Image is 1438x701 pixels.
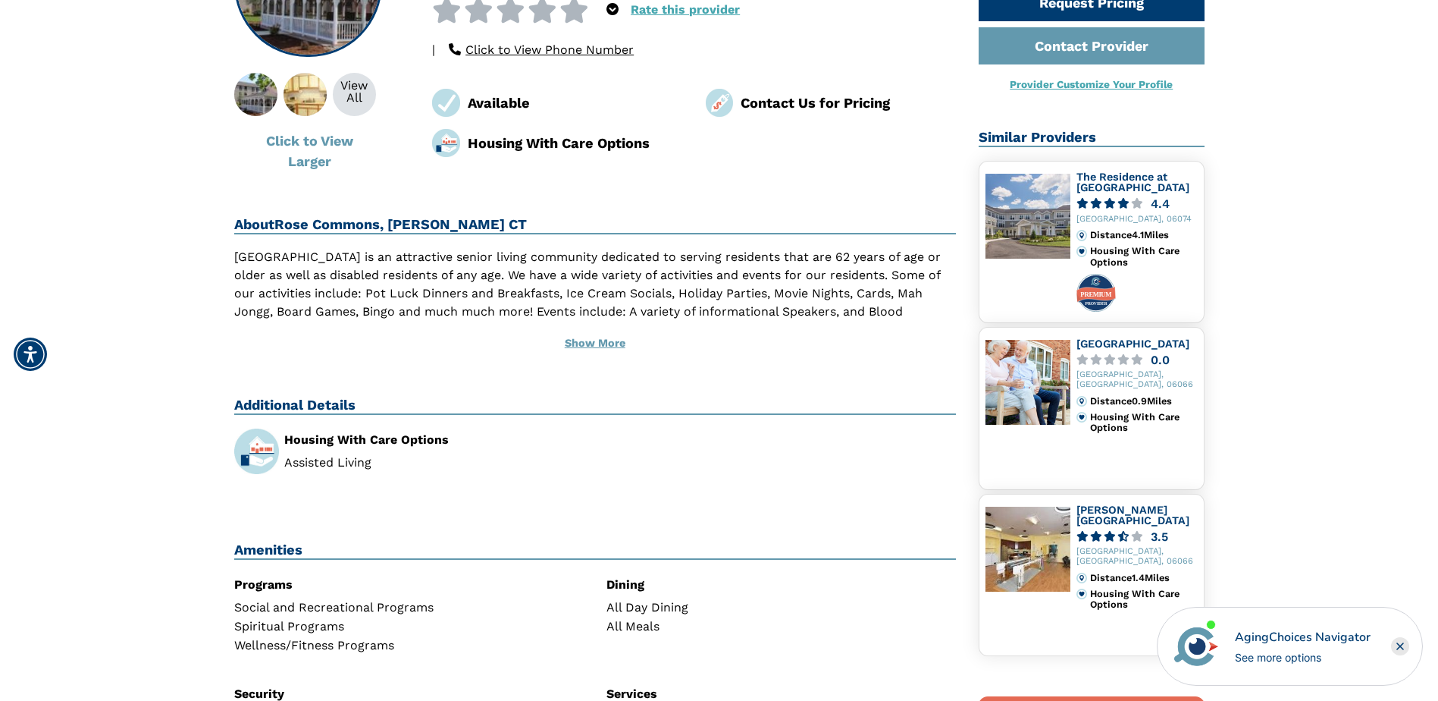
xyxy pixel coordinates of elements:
h2: Additional Details [234,397,957,415]
a: 0.0 [1076,354,1198,366]
div: Programs [234,579,584,591]
a: The Residence at [GEOGRAPHIC_DATA] [1076,171,1189,193]
div: Available [468,93,683,113]
div: Services [606,688,956,700]
a: Rate this provider [631,2,740,17]
div: All Day Dining [606,602,956,614]
div: Contact Us for Pricing [741,93,956,113]
div: View All [333,80,376,104]
img: premium-profile-badge.svg [1076,274,1116,312]
img: Rose Commons, Vernon CT [218,73,294,116]
div: 3.5 [1151,531,1168,542]
div: Accessibility Menu [14,338,47,371]
a: Contact Provider [979,27,1205,64]
div: | [432,41,435,59]
div: All Meals [606,621,956,633]
img: primary.svg [1076,589,1087,599]
button: Click to View Larger [234,122,386,180]
div: Housing With Care Options [284,434,584,446]
a: [PERSON_NAME][GEOGRAPHIC_DATA] [1076,504,1189,527]
li: Assisted Living [284,457,584,469]
h2: About Rose Commons, [PERSON_NAME] CT [234,216,957,234]
a: 4.4 [1076,198,1198,209]
div: Close [1391,637,1409,655]
img: distance.svg [1076,573,1087,583]
img: primary.svg [1076,412,1087,423]
div: [GEOGRAPHIC_DATA], [GEOGRAPHIC_DATA], 06066 [1076,370,1198,390]
img: distance.svg [1076,396,1087,407]
div: Housing With Care Options [1090,246,1197,268]
div: Wellness/Fitness Programs [234,640,584,652]
a: Provider Customize Your Profile [1010,78,1173,90]
button: Show More [234,327,957,360]
img: primary.svg [1076,246,1087,256]
div: Distance 0.9 Miles [1090,396,1197,407]
div: Dining [606,579,956,591]
div: 0.0 [1151,354,1170,366]
div: Security [234,688,584,700]
div: 4.4 [1151,198,1170,209]
div: [GEOGRAPHIC_DATA], [GEOGRAPHIC_DATA], 06066 [1076,547,1198,567]
div: Housing With Care Options [1090,589,1197,611]
div: [GEOGRAPHIC_DATA], 06074 [1076,215,1198,225]
img: distance.svg [1076,230,1087,240]
div: See more options [1235,649,1371,665]
h2: Similar Providers [979,129,1205,147]
div: Social and Recreational Programs [234,602,584,614]
div: AgingChoices Navigator [1235,628,1371,646]
div: Spiritual Programs [234,621,584,633]
div: Distance 4.1 Miles [1090,230,1197,240]
div: Distance 1.4 Miles [1090,573,1197,583]
div: Click to View Phone Number [465,41,634,59]
a: 3.5 [1076,531,1198,542]
a: [GEOGRAPHIC_DATA] [1076,338,1189,350]
img: avatar [1170,621,1222,672]
div: Housing With Care Options [1090,412,1197,434]
img: About Rose Commons, Vernon CT [267,73,343,116]
div: Housing With Care Options [468,133,683,153]
h2: Amenities [234,542,957,560]
p: [GEOGRAPHIC_DATA] is an attractive senior living community dedicated to serving residents that ar... [234,248,957,376]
